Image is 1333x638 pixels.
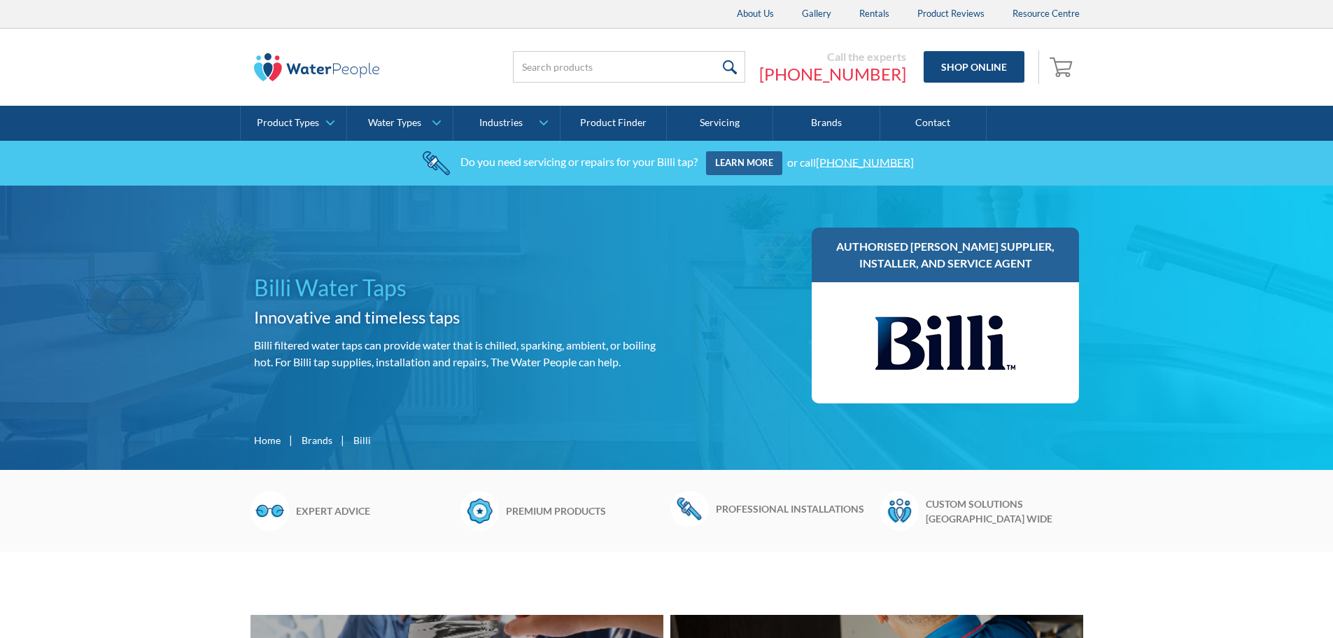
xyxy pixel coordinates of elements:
div: Industries [479,117,523,129]
a: Water Types [347,106,453,141]
h2: Innovative and timeless taps [254,305,661,330]
div: Billi [353,433,371,448]
input: Search products [513,51,745,83]
a: Home [254,433,281,448]
img: Waterpeople Symbol [880,491,919,530]
div: Water Types [368,117,421,129]
h6: Custom solutions [GEOGRAPHIC_DATA] wide [926,497,1083,526]
img: Billi [875,296,1015,389]
div: | [288,431,295,448]
img: The Water People [254,53,380,81]
a: Product Types [241,106,346,141]
a: Servicing [667,106,773,141]
img: Glasses [251,491,289,530]
a: Product Finder [560,106,667,141]
a: [PHONE_NUMBER] [759,64,906,85]
h6: Premium products [506,504,663,518]
h3: Authorised [PERSON_NAME] supplier, installer, and service agent [826,238,1066,272]
a: Contact [880,106,987,141]
div: Do you need servicing or repairs for your Billi tap? [460,155,698,168]
a: Open empty cart [1046,50,1080,84]
div: | [339,431,346,448]
a: Brands [773,106,880,141]
a: Learn more [706,151,782,175]
a: [PHONE_NUMBER] [816,155,914,168]
a: Brands [302,433,332,448]
div: Call the experts [759,50,906,64]
img: shopping cart [1050,55,1076,78]
div: Product Types [257,117,319,129]
h1: Billi Water Taps [254,271,661,305]
img: Wrench [670,491,709,526]
img: Badge [460,491,499,530]
h6: Professional installations [716,501,873,516]
a: Shop Online [924,51,1024,83]
p: Billi filtered water taps can provide water that is chilled, sparking, ambient, or boiling hot. F... [254,337,661,370]
h6: Expert advice [296,504,453,518]
div: or call [787,155,914,168]
a: Industries [453,106,559,141]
